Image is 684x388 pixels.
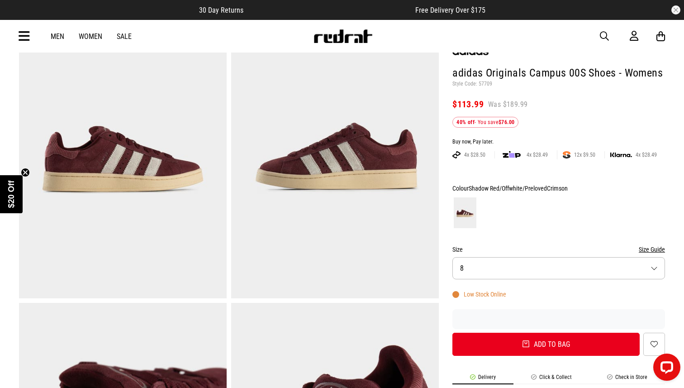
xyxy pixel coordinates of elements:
[261,5,397,14] iframe: Customer reviews powered by Trustpilot
[570,151,599,158] span: 12x $9.50
[452,315,665,324] iframe: Customer reviews powered by Trustpilot
[199,6,243,14] span: 30 Day Returns
[646,350,684,388] iframe: LiveChat chat widget
[452,81,665,88] p: Style Code: 57709
[231,12,439,298] img: Adidas Originals Campus 00s Shoes - Womens in Maroon
[639,244,665,255] button: Size Guide
[610,153,632,158] img: KLARNA
[21,168,30,177] button: Close teaser
[452,66,665,81] h1: adidas Originals Campus 00S Shoes - Womens
[563,151,570,158] img: SPLITPAY
[456,119,475,125] b: 40% off
[19,12,227,298] img: Adidas Originals Campus 00s Shoes - Womens in Maroon
[454,197,476,228] img: Shadow Red/Offwhite/PrelovedCrimson
[452,183,665,194] div: Colour
[469,185,568,192] span: Shadow Red/Offwhite/PrelovedCrimson
[503,150,521,159] img: zip
[7,180,16,208] span: $20 Off
[589,374,665,384] li: Check in Store
[415,6,485,14] span: Free Delivery Over $175
[452,291,506,298] div: Low Stock Online
[452,117,518,128] div: - You save
[632,151,660,158] span: 4x $28.49
[452,244,665,255] div: Size
[452,151,461,158] img: AFTERPAY
[452,257,665,279] button: 8
[523,151,551,158] span: 4x $28.49
[461,151,489,158] span: 4x $28.50
[460,264,464,273] span: 8
[452,374,513,384] li: Delivery
[79,32,102,41] a: Women
[452,333,640,356] button: Add to bag
[452,139,665,146] div: Buy now, Pay later.
[499,119,514,125] b: $76.00
[513,374,589,384] li: Click & Collect
[488,100,527,110] span: Was $189.99
[51,32,64,41] a: Men
[452,99,484,110] span: $113.99
[117,32,132,41] a: Sale
[313,29,373,43] img: Redrat logo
